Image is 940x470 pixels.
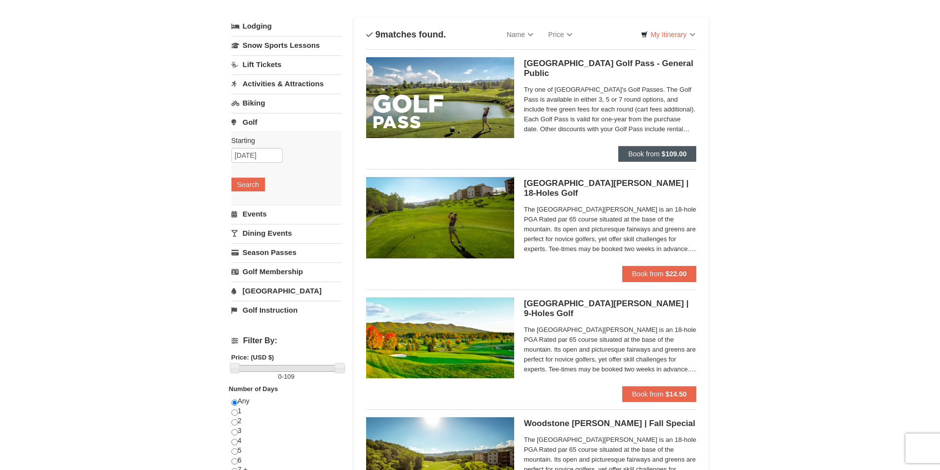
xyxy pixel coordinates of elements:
a: Dining Events [231,224,341,242]
h5: Woodstone [PERSON_NAME] | Fall Special [524,419,697,429]
span: 9 [376,30,380,39]
span: The [GEOGRAPHIC_DATA][PERSON_NAME] is an 18-hole PGA Rated par 65 course situated at the base of ... [524,205,697,254]
button: Book from $14.50 [622,386,697,402]
span: Book from [632,270,664,278]
a: Season Passes [231,243,341,261]
button: Book from $109.00 [618,146,696,162]
h5: [GEOGRAPHIC_DATA][PERSON_NAME] | 9-Holes Golf [524,299,697,319]
strong: $109.00 [662,150,687,158]
span: Book from [628,150,660,158]
img: 6619859-87-49ad91d4.jpg [366,297,514,378]
label: - [231,372,341,382]
span: The [GEOGRAPHIC_DATA][PERSON_NAME] is an 18-hole PGA Rated par 65 course situated at the base of ... [524,325,697,374]
span: 0 [278,373,282,380]
a: Golf [231,113,341,131]
img: 6619859-85-1f84791f.jpg [366,177,514,258]
a: Activities & Attractions [231,74,341,93]
img: 6619859-108-f6e09677.jpg [366,57,514,138]
a: Price [541,25,580,44]
h5: [GEOGRAPHIC_DATA] Golf Pass - General Public [524,59,697,78]
span: 109 [284,373,295,380]
a: Golf Membership [231,262,341,281]
strong: $22.00 [666,270,687,278]
a: Golf Instruction [231,301,341,319]
strong: Price: (USD $) [231,354,274,361]
a: Snow Sports Lessons [231,36,341,54]
h4: matches found. [366,30,446,39]
h4: Filter By: [231,336,341,345]
a: [GEOGRAPHIC_DATA] [231,282,341,300]
button: Book from $22.00 [622,266,697,282]
span: Try one of [GEOGRAPHIC_DATA]'s Golf Passes. The Golf Pass is available in either 3, 5 or 7 round ... [524,85,697,134]
a: Lodging [231,17,341,35]
a: Events [231,205,341,223]
h5: [GEOGRAPHIC_DATA][PERSON_NAME] | 18-Holes Golf [524,179,697,198]
span: Book from [632,390,664,398]
button: Search [231,178,265,191]
label: Starting [231,136,334,145]
a: Name [499,25,541,44]
strong: $14.50 [666,390,687,398]
a: My Itinerary [635,27,701,42]
a: Biking [231,94,341,112]
strong: Number of Days [229,385,278,393]
a: Lift Tickets [231,55,341,73]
